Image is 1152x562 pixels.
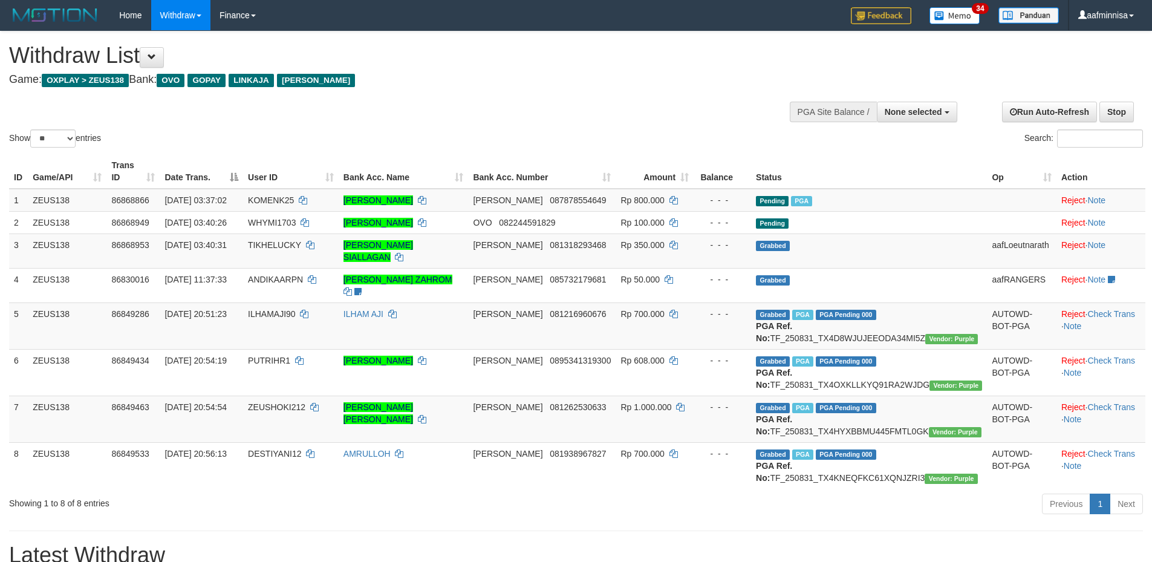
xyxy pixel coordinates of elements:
a: [PERSON_NAME] [PERSON_NAME] [343,402,413,424]
div: PGA Site Balance / [790,102,877,122]
span: Marked by aafRornrotha [792,310,813,320]
a: [PERSON_NAME] [343,218,413,227]
td: · [1056,189,1145,212]
th: Balance [694,154,751,189]
td: aafLoeutnarath [987,234,1056,268]
div: - - - [698,448,746,460]
td: · [1056,268,1145,302]
span: Rp 1.000.000 [620,402,671,412]
td: 1 [9,189,28,212]
span: Rp 700.000 [620,449,664,459]
span: Marked by aafRornrotha [792,403,813,413]
td: · · [1056,442,1145,489]
td: 6 [9,349,28,396]
td: ZEUS138 [28,302,106,349]
a: Check Trans [1087,449,1135,459]
td: TF_250831_TX4HYXBBMU445FMTL0GK [751,396,987,442]
td: aafRANGERS [987,268,1056,302]
td: 4 [9,268,28,302]
a: [PERSON_NAME] [343,356,413,365]
img: MOTION_logo.png [9,6,101,24]
span: LINKAJA [229,74,274,87]
td: 2 [9,211,28,234]
th: Bank Acc. Number: activate to sort column ascending [468,154,616,189]
a: Note [1064,414,1082,424]
span: [PERSON_NAME] [473,449,542,459]
a: 1 [1090,494,1110,514]
div: - - - [698,194,746,206]
span: 86868953 [111,240,149,250]
div: - - - [698,355,746,367]
td: · · [1056,396,1145,442]
a: [PERSON_NAME] [343,195,413,205]
span: PUTRIHR1 [248,356,290,365]
b: PGA Ref. No: [756,414,792,436]
span: Rp 800.000 [620,195,664,205]
label: Show entries [9,129,101,148]
a: Check Trans [1087,402,1135,412]
span: Vendor URL: https://trx4.1velocity.biz [925,334,978,344]
div: - - - [698,308,746,320]
td: ZEUS138 [28,349,106,396]
span: Copy 081318293468 to clipboard [550,240,606,250]
span: [PERSON_NAME] [473,356,542,365]
img: panduan.png [998,7,1059,24]
th: ID [9,154,28,189]
span: Rp 350.000 [620,240,664,250]
span: [DATE] 20:51:23 [164,309,226,319]
a: Reject [1061,218,1085,227]
span: PGA Pending [816,356,876,367]
span: 86868949 [111,218,149,227]
span: [PERSON_NAME] [277,74,355,87]
span: 86849533 [111,449,149,459]
a: Note [1087,275,1105,284]
a: Run Auto-Refresh [1002,102,1097,122]
span: Grabbed [756,275,790,286]
a: AMRULLOH [343,449,391,459]
td: ZEUS138 [28,442,106,489]
span: Grabbed [756,310,790,320]
span: 86849434 [111,356,149,365]
a: Note [1064,321,1082,331]
span: Rp 100.000 [620,218,664,227]
a: Check Trans [1087,309,1135,319]
span: GOPAY [187,74,226,87]
span: [DATE] 03:37:02 [164,195,226,205]
th: Date Trans.: activate to sort column descending [160,154,243,189]
div: - - - [698,401,746,413]
span: KOMENK25 [248,195,294,205]
div: - - - [698,239,746,251]
span: [DATE] 20:54:54 [164,402,226,412]
span: Pending [756,196,789,206]
b: PGA Ref. No: [756,321,792,343]
span: [PERSON_NAME] [473,195,542,205]
span: Grabbed [756,241,790,251]
span: [DATE] 20:56:13 [164,449,226,459]
td: ZEUS138 [28,268,106,302]
th: Bank Acc. Name: activate to sort column ascending [339,154,469,189]
div: Showing 1 to 8 of 8 entries [9,492,471,509]
a: Note [1087,195,1105,205]
span: Copy 0895341319300 to clipboard [550,356,611,365]
td: AUTOWD-BOT-PGA [987,442,1056,489]
a: Note [1064,461,1082,471]
a: Note [1064,368,1082,377]
a: Reject [1061,195,1085,205]
span: Vendor URL: https://trx4.1velocity.biz [929,381,982,391]
td: AUTOWD-BOT-PGA [987,349,1056,396]
td: ZEUS138 [28,396,106,442]
div: - - - [698,217,746,229]
span: Rp 700.000 [620,309,664,319]
td: AUTOWD-BOT-PGA [987,302,1056,349]
a: Reject [1061,356,1085,365]
span: 86830016 [111,275,149,284]
span: 34 [972,3,988,14]
td: 7 [9,396,28,442]
span: None selected [885,107,942,117]
span: PGA Pending [816,310,876,320]
span: Vendor URL: https://trx4.1velocity.biz [925,474,977,484]
span: Pending [756,218,789,229]
a: Reject [1061,402,1085,412]
span: [DATE] 03:40:26 [164,218,226,227]
h1: Withdraw List [9,44,756,68]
